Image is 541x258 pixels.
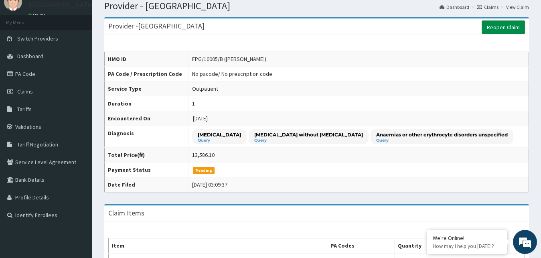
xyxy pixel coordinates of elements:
div: Outpatient [192,85,218,93]
h3: Provider - [GEOGRAPHIC_DATA] [108,22,205,30]
div: FPG/10005/B ([PERSON_NAME]) [192,55,266,63]
div: No pacode / No prescription code [192,70,272,78]
a: Reopen Claim [482,20,525,34]
div: [DATE] 03:09:37 [192,181,227,189]
span: [DATE] [193,115,208,122]
span: Dashboard [17,53,43,60]
th: Item [109,238,327,254]
span: Pending [193,167,215,174]
p: [GEOGRAPHIC_DATA] [28,1,94,8]
th: Diagnosis [105,126,189,148]
th: PA Codes [327,238,395,254]
h3: Claim Items [108,209,144,217]
span: Claims [17,88,33,95]
a: Online [28,12,47,18]
th: Total Price(₦) [105,148,189,163]
div: 13,586.10 [192,151,215,159]
th: Duration [105,96,189,111]
th: Encountered On [105,111,189,126]
small: Query [376,138,508,142]
span: Tariff Negotiation [17,141,58,148]
a: Claims [477,4,498,10]
small: Query [254,138,363,142]
span: Switch Providers [17,35,58,42]
a: View Claim [506,4,529,10]
p: Anaemias or other erythrocyte disorders unspecified [376,131,508,138]
div: We're Online! [433,234,501,242]
th: PA Code / Prescription Code [105,67,189,81]
span: Tariffs [17,106,32,113]
th: HMO ID [105,52,189,67]
p: How may I help you today? [433,243,501,250]
th: Date Filed [105,177,189,192]
th: Payment Status [105,163,189,177]
div: 1 [192,100,195,108]
p: [MEDICAL_DATA] without [MEDICAL_DATA] [254,131,363,138]
th: Service Type [105,81,189,96]
h1: Provider - [GEOGRAPHIC_DATA] [104,1,529,11]
p: [MEDICAL_DATA] [198,131,241,138]
th: Quantity [395,238,461,254]
small: Query [198,138,241,142]
a: Dashboard [440,4,469,10]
